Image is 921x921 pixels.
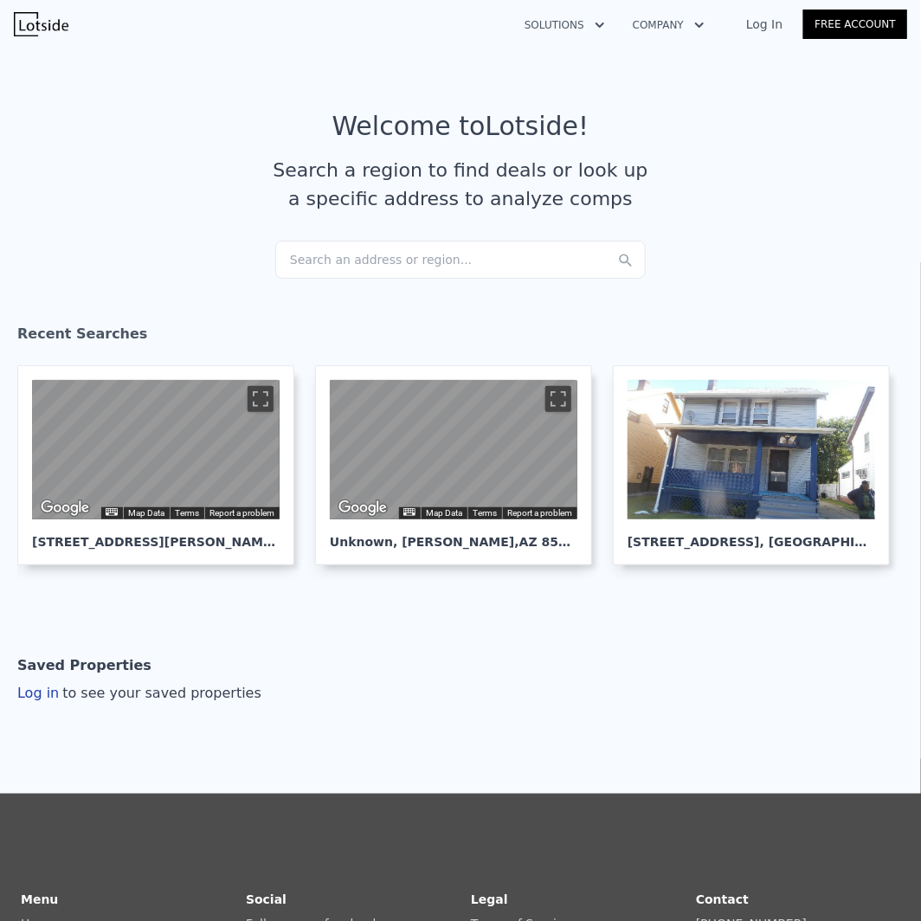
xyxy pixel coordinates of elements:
[332,111,589,142] div: Welcome to Lotside !
[275,241,646,279] div: Search an address or region...
[725,16,803,33] a: Log In
[17,365,308,565] a: Map [STREET_ADDRESS][PERSON_NAME], [GEOGRAPHIC_DATA]
[334,497,391,519] a: Open this area in Google Maps (opens a new window)
[334,497,391,519] img: Google
[803,10,907,39] a: Free Account
[36,497,93,519] img: Google
[128,507,164,519] button: Map Data
[628,519,875,551] div: [STREET_ADDRESS] , [GEOGRAPHIC_DATA]
[246,892,287,906] strong: Social
[209,508,274,518] a: Report a problem
[619,10,718,41] button: Company
[696,892,749,906] strong: Contact
[507,508,572,518] a: Report a problem
[21,892,58,906] strong: Menu
[175,508,199,518] a: Terms (opens in new tab)
[613,365,904,565] a: [STREET_ADDRESS], [GEOGRAPHIC_DATA]
[403,508,415,516] button: Keyboard shortcuts
[315,365,606,565] a: Map Unknown, [PERSON_NAME],AZ 85295
[471,892,508,906] strong: Legal
[330,380,577,519] div: Street View
[36,497,93,519] a: Open this area in Google Maps (opens a new window)
[32,380,280,519] div: Map
[106,508,118,516] button: Keyboard shortcuts
[32,380,280,519] div: Street View
[473,508,497,518] a: Terms (opens in new tab)
[545,386,571,412] button: Toggle fullscreen view
[32,519,280,551] div: [STREET_ADDRESS][PERSON_NAME] , [GEOGRAPHIC_DATA]
[330,519,577,551] div: Unknown , [PERSON_NAME]
[17,310,904,365] div: Recent Searches
[17,683,261,704] div: Log in
[330,380,577,519] div: Map
[17,648,151,683] div: Saved Properties
[511,10,619,41] button: Solutions
[14,12,68,36] img: Lotside
[267,156,654,213] div: Search a region to find deals or look up a specific address to analyze comps
[59,685,261,701] span: to see your saved properties
[426,507,462,519] button: Map Data
[248,386,274,412] button: Toggle fullscreen view
[515,535,584,549] span: , AZ 85295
